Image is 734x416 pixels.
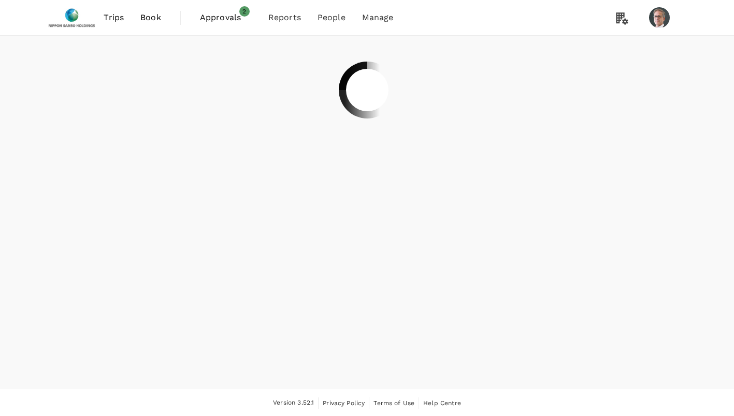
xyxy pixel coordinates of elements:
[140,11,161,24] span: Book
[323,397,365,409] a: Privacy Policy
[268,11,301,24] span: Reports
[362,11,394,24] span: Manage
[649,7,670,28] img: Helder Teixeira
[48,6,96,29] img: Nippon Sanso Holdings Singapore Pte Ltd
[423,397,461,409] a: Help Centre
[323,399,365,407] span: Privacy Policy
[318,11,346,24] span: People
[239,6,250,17] span: 2
[423,399,461,407] span: Help Centre
[273,398,314,408] span: Version 3.52.1
[104,11,124,24] span: Trips
[373,397,414,409] a: Terms of Use
[373,399,414,407] span: Terms of Use
[200,11,252,24] span: Approvals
